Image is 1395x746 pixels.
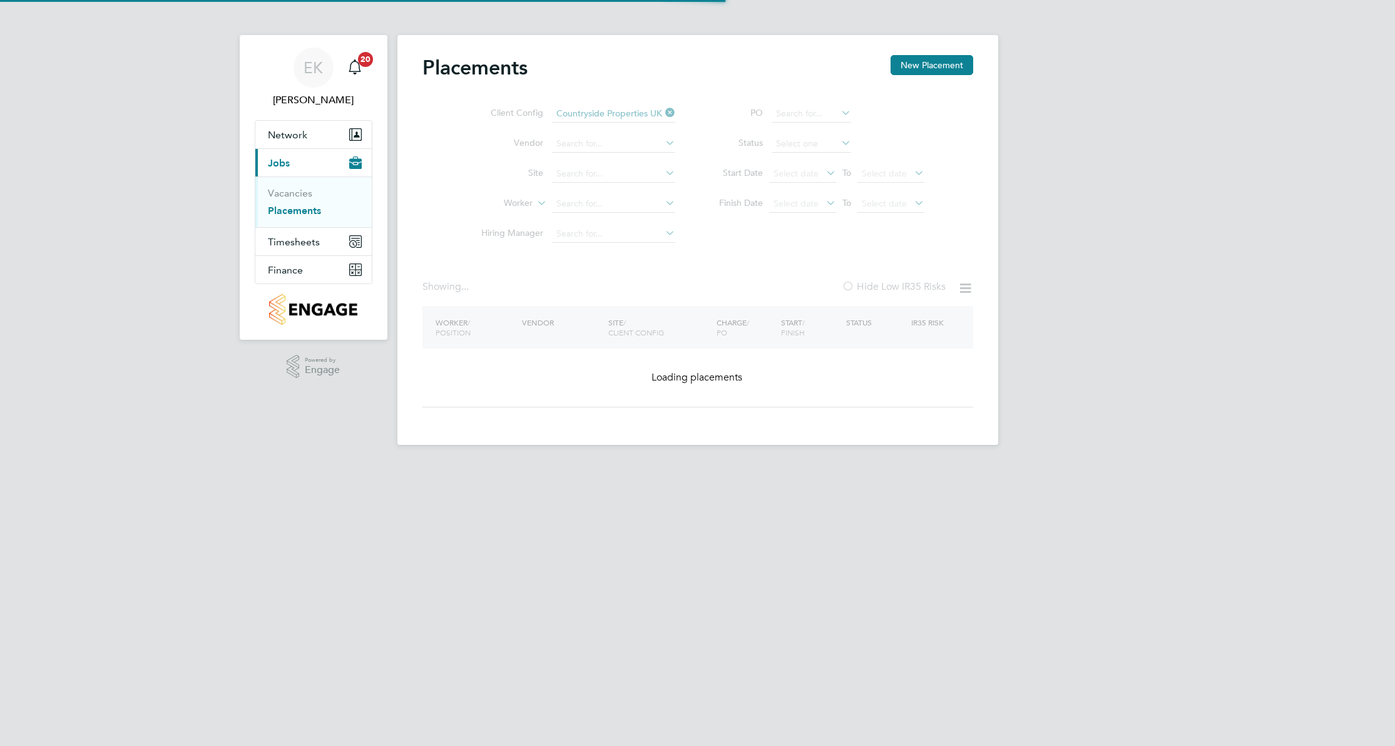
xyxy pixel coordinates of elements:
[305,355,340,365] span: Powered by
[268,205,321,217] a: Placements
[255,93,372,108] span: Elisa Kerrison
[255,48,372,108] a: EK[PERSON_NAME]
[305,365,340,376] span: Engage
[842,280,946,293] label: Hide Low IR35 Risks
[422,55,528,80] h2: Placements
[255,256,372,284] button: Finance
[287,355,340,379] a: Powered byEngage
[422,280,471,294] div: Showing
[268,129,307,141] span: Network
[255,149,372,176] button: Jobs
[269,294,357,325] img: countryside-properties-logo-retina.png
[461,280,469,293] span: ...
[268,187,312,199] a: Vacancies
[268,236,320,248] span: Timesheets
[268,264,303,276] span: Finance
[304,59,323,76] span: EK
[268,157,290,169] span: Jobs
[255,228,372,255] button: Timesheets
[342,48,367,88] a: 20
[240,35,387,340] nav: Main navigation
[255,121,372,148] button: Network
[255,294,372,325] a: Go to home page
[255,176,372,227] div: Jobs
[891,55,973,75] button: New Placement
[358,52,373,67] span: 20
